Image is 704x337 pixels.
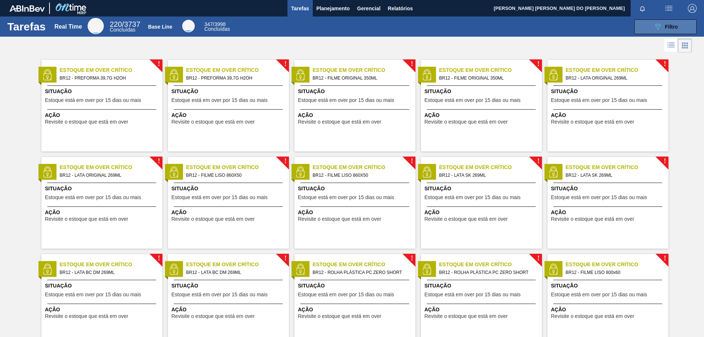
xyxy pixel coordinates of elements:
[313,164,415,171] span: Estoque em Over Crítico
[566,74,663,82] span: BR12 - LATA ORIGINAL 269ML
[298,282,414,290] span: Situação
[551,195,647,200] span: Estoque está em over por 15 dias ou mais
[298,314,381,319] span: Revisite o estoque que está em over
[439,268,536,276] span: BR12 - ROLHA PLÁSTICA PC ZERO SHORT
[10,5,45,12] img: TNhmsLtSVTkK8tSr43FrP2fwEKptu5GPRR3wAAAABJRU5ErkJggg==
[313,261,415,268] span: Estoque em Over Crítico
[291,4,309,13] span: Tarefas
[357,4,381,13] span: Gerencial
[551,306,667,314] span: Ação
[158,158,160,164] span: !
[313,171,410,179] span: BR12 - FILME LISO 860X50
[551,98,647,103] span: Estoque está em over por 15 dias ou mais
[295,69,306,80] img: status
[45,306,161,314] span: Ação
[664,61,666,67] span: !
[298,306,414,314] span: Ação
[42,69,53,80] img: status
[425,195,521,200] span: Estoque está em over por 15 dias ou mais
[631,3,654,14] button: Notificações
[42,166,53,177] img: status
[182,20,195,32] div: Base Line
[411,158,413,164] span: !
[60,171,157,179] span: BR12 - LATA ORIGINAL 269ML
[110,20,122,28] span: 220
[551,314,634,319] span: Revisite o estoque que está em over
[425,282,540,290] span: Situação
[172,282,287,290] span: Situação
[172,314,255,319] span: Revisite o estoque que está em over
[425,209,540,216] span: Ação
[45,292,141,297] span: Estoque está em over por 15 dias ou mais
[110,27,135,33] span: Concluídas
[664,158,666,164] span: !
[158,256,160,261] span: !
[284,256,286,261] span: !
[411,256,413,261] span: !
[42,264,53,275] img: status
[316,4,350,13] span: Planejamento
[284,61,286,67] span: !
[566,268,663,276] span: BR12 - FILME LISO 800x60
[313,66,415,74] span: Estoque em Over Crítico
[298,216,381,222] span: Revisite o estoque que está em over
[168,166,179,177] img: status
[186,171,283,179] span: BR12 - FILME LISO 860X50
[60,268,157,276] span: BR12 - LATA BC DM 269ML
[566,171,663,179] span: BR12 - LATA SK 269ML
[60,66,162,74] span: Estoque em Over Crítico
[186,268,283,276] span: BR12 - LATA BC DM 269ML
[313,268,410,276] span: BR12 - ROLHA PLÁSTICA PC ZERO SHORT
[551,119,634,125] span: Revisite o estoque que está em over
[551,88,667,95] span: Situação
[425,216,508,222] span: Revisite o estoque que está em over
[313,74,410,82] span: BR12 - FILME ORIGINAL 350ML
[388,4,413,13] span: Relatórios
[186,164,289,171] span: Estoque em Over Crítico
[60,261,162,268] span: Estoque em Over Crítico
[45,111,161,119] span: Ação
[678,39,692,52] div: Visão em Cards
[566,66,668,74] span: Estoque em Over Crítico
[425,185,540,193] span: Situação
[172,195,268,200] span: Estoque está em over por 15 dias ou mais
[172,209,287,216] span: Ação
[664,39,678,52] div: Visão em Lista
[551,185,667,193] span: Situação
[168,264,179,275] img: status
[186,74,283,82] span: BR12 - PREFORMA 39,7G H2OH
[421,69,432,80] img: status
[566,261,668,268] span: Estoque em Over Crítico
[566,164,668,171] span: Estoque em Over Crítico
[45,195,141,200] span: Estoque está em over por 15 dias ou mais
[298,98,394,103] span: Estoque está em over por 15 dias ou mais
[411,61,413,67] span: !
[148,24,172,30] div: Base Line
[425,88,540,95] span: Situação
[172,98,268,103] span: Estoque está em over por 15 dias ou mais
[45,185,161,193] span: Situação
[439,261,542,268] span: Estoque em Over Crítico
[110,21,140,32] div: Real Time
[537,158,539,164] span: !
[60,74,157,82] span: BR12 - PREFORMA 39,7G H2OH
[295,264,306,275] img: status
[425,314,508,319] span: Revisite o estoque que está em over
[537,256,539,261] span: !
[172,88,287,95] span: Situação
[284,158,286,164] span: !
[45,209,161,216] span: Ação
[425,292,521,297] span: Estoque está em over por 15 dias ou mais
[172,185,287,193] span: Situação
[298,195,394,200] span: Estoque está em over por 15 dias ou mais
[548,264,559,275] img: status
[88,18,104,34] div: Real Time
[425,306,540,314] span: Ação
[298,209,414,216] span: Ação
[298,111,414,119] span: Ação
[548,69,559,80] img: status
[45,119,128,125] span: Revisite o estoque que está em over
[158,61,160,67] span: !
[551,209,667,216] span: Ação
[172,292,268,297] span: Estoque está em over por 15 dias ou mais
